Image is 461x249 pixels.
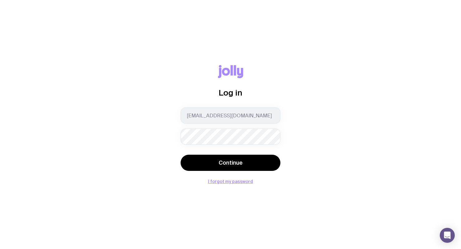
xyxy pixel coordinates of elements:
div: Open Intercom Messenger [440,228,455,243]
span: Log in [219,88,242,97]
span: Continue [219,159,243,167]
button: Continue [181,155,280,171]
button: I forgot my password [208,179,253,184]
input: you@email.com [181,107,280,124]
